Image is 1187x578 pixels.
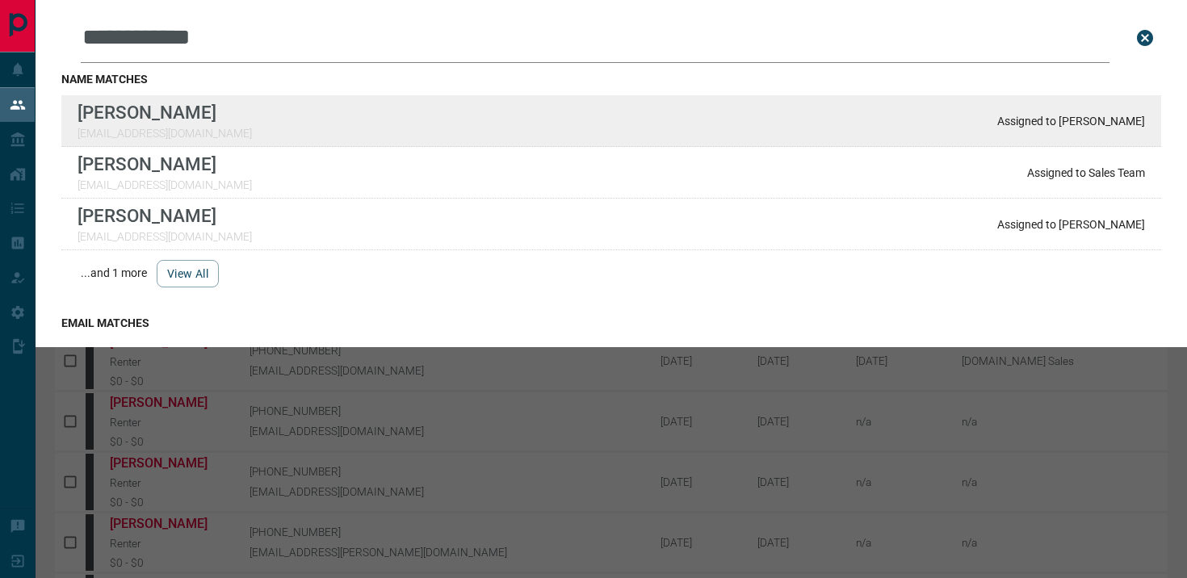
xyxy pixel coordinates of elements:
[61,73,1161,86] h3: name matches
[1129,22,1161,54] button: close search bar
[78,230,252,243] p: [EMAIL_ADDRESS][DOMAIN_NAME]
[78,205,252,226] p: [PERSON_NAME]
[997,115,1145,128] p: Assigned to [PERSON_NAME]
[61,316,1161,329] h3: email matches
[78,102,252,123] p: [PERSON_NAME]
[157,260,219,287] button: view all
[78,153,252,174] p: [PERSON_NAME]
[78,178,252,191] p: [EMAIL_ADDRESS][DOMAIN_NAME]
[997,218,1145,231] p: Assigned to [PERSON_NAME]
[61,250,1161,297] div: ...and 1 more
[78,346,252,366] p: [PERSON_NAME]
[78,127,252,140] p: [EMAIL_ADDRESS][DOMAIN_NAME]
[1027,166,1145,179] p: Assigned to Sales Team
